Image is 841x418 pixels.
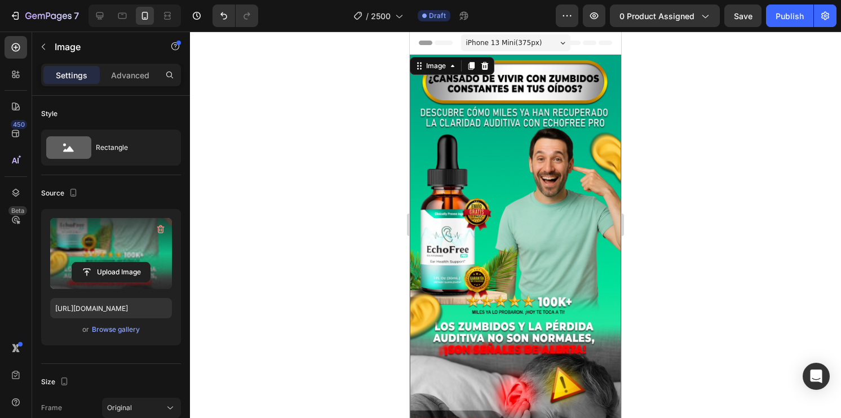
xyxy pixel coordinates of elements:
[107,403,132,413] span: Original
[410,32,621,418] iframe: Design area
[102,398,181,418] button: Original
[366,10,369,22] span: /
[371,10,391,22] span: 2500
[41,186,80,201] div: Source
[610,5,720,27] button: 0 product assigned
[734,11,753,21] span: Save
[41,375,71,390] div: Size
[8,206,27,215] div: Beta
[91,324,140,335] button: Browse gallery
[72,262,151,282] button: Upload Image
[55,40,151,54] p: Image
[766,5,813,27] button: Publish
[50,298,172,318] input: https://example.com/image.jpg
[92,324,140,335] div: Browse gallery
[776,10,804,22] div: Publish
[41,403,62,413] label: Frame
[619,10,694,22] span: 0 product assigned
[213,5,258,27] div: Undo/Redo
[82,323,89,336] span: or
[803,363,830,390] div: Open Intercom Messenger
[111,69,149,81] p: Advanced
[5,5,84,27] button: 7
[96,135,165,161] div: Rectangle
[56,69,87,81] p: Settings
[11,120,27,129] div: 450
[724,5,762,27] button: Save
[429,11,446,21] span: Draft
[74,9,79,23] p: 7
[41,109,57,119] div: Style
